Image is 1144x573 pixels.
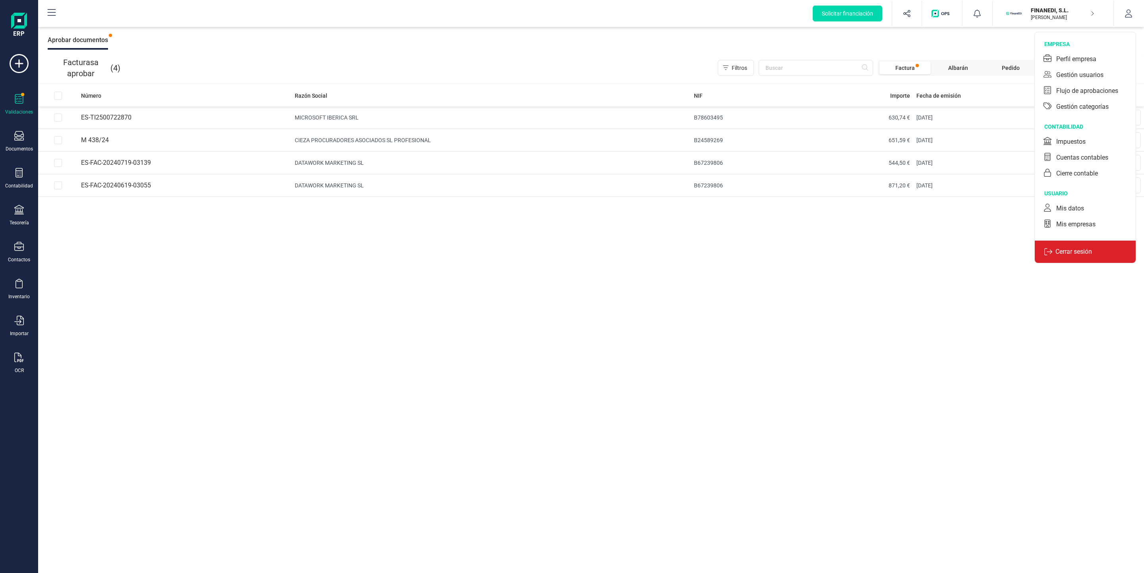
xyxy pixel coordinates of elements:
td: DATAWORK MARKETING SL [292,174,691,197]
button: Filtros [718,60,754,76]
span: 4 [113,62,118,73]
div: empresa [1044,40,1136,48]
div: OCR [15,367,24,374]
td: M 438/24 [78,129,292,152]
td: [DATE] [913,174,1055,197]
span: Número [81,92,101,100]
td: B78603495 [691,106,802,129]
img: Logo Finanedi [11,13,27,38]
span: Solicitar financiación [822,10,873,17]
p: Cerrar sesión [1052,247,1095,257]
div: Documentos [6,146,33,152]
div: Row Selected cfc87771-0443-4a06-b6b5-6efebf5f8c5a [54,159,62,167]
div: Gestión categorías [1056,102,1109,112]
div: Perfil empresa [1056,54,1096,64]
td: ES-FAC-20240719-03139 [78,152,292,174]
td: 630,74 € [802,106,913,129]
div: Row Selected 7d5d9152-5233-49f2-ad12-15fad9903388 [54,181,62,189]
span: Fecha de emisión [916,92,961,100]
button: FIFINANEDI, S.L.[PERSON_NAME] [1002,1,1104,26]
div: Importar [10,330,29,337]
span: Filtros [732,64,747,72]
td: 651,59 € [802,129,913,152]
div: Contactos [8,257,30,263]
td: B67239806 [691,174,802,197]
div: All items unselected [54,92,62,100]
td: CIEZA PROCURADORES ASOCIADOS SL PROFESIONAL [292,129,691,152]
div: Contabilidad [5,183,33,189]
input: Buscar [759,60,873,76]
span: Razón Social [295,92,327,100]
td: 544,50 € [802,152,913,174]
td: MICROSOFT IBERICA SRL [292,106,691,129]
div: Cuentas contables [1056,153,1108,162]
p: FINANEDI, S.L. [1031,6,1094,14]
span: Importe [890,92,910,100]
div: Mis datos [1056,204,1084,213]
div: Tesorería [10,220,29,226]
td: B67239806 [691,152,802,174]
div: Impuestos [1056,137,1086,147]
div: Mis empresas [1056,220,1096,229]
td: [DATE] [913,152,1055,174]
button: Solicitar financiación [813,6,882,21]
div: Validaciones [5,109,33,115]
div: usuario [1044,189,1136,197]
p: [PERSON_NAME] [1031,14,1094,21]
div: Gestión usuarios [1056,70,1103,80]
span: Facturas a aprobar [51,57,110,79]
div: Flujo de aprobaciones [1056,86,1118,96]
p: ( ) [51,57,120,79]
td: [DATE] [913,106,1055,129]
div: Row Selected 6c4ac037-694b-4cfb-9489-536d19c8ecc4 [54,136,62,144]
td: ES-FAC-20240619-03055 [78,174,292,197]
td: B24589269 [691,129,802,152]
img: FI [1005,5,1023,22]
td: [DATE] [913,129,1055,152]
div: Row Selected 6bae7630-e4cf-4d13-90d5-c75f75ba221c [54,114,62,122]
div: Inventario [8,293,30,300]
img: Logo de OPS [931,10,953,17]
span: Albarán [948,64,968,72]
div: Aprobar documentos [48,31,108,50]
div: contabilidad [1044,123,1136,131]
span: Factura [895,64,915,72]
td: 871,20 € [802,174,913,197]
button: Logo de OPS [927,1,957,26]
span: NIF [694,92,703,100]
span: Pedido [1002,64,1020,72]
div: Cierre contable [1056,169,1098,178]
td: DATAWORK MARKETING SL [292,152,691,174]
td: ES-TI2500722870 [78,106,292,129]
